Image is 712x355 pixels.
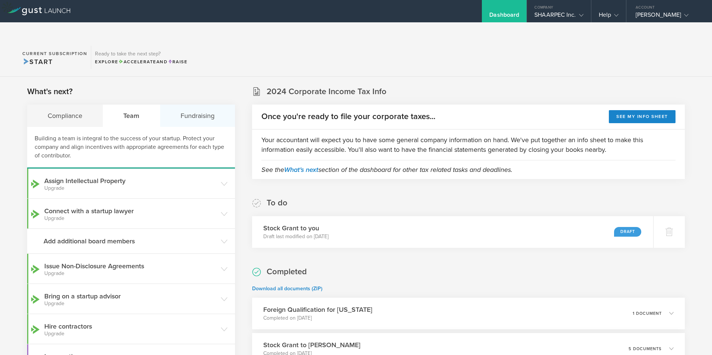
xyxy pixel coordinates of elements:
[261,135,676,154] p: Your accountant will expect you to have some general company information on hand. We've put toget...
[44,291,217,306] h3: Bring on a startup advisor
[284,166,318,174] a: What's next
[267,266,307,277] h2: Completed
[44,206,217,221] h3: Connect with a startup lawyer
[489,11,519,22] div: Dashboard
[22,51,87,56] h2: Current Subscription
[267,198,287,208] h2: To do
[44,176,217,191] h3: Assign Intellectual Property
[263,340,360,350] h3: Stock Grant to [PERSON_NAME]
[44,322,217,336] h3: Hire contractors
[27,127,235,169] div: Building a team is integral to the success of your startup. Protect your company and align incent...
[633,311,662,316] p: 1 document
[263,233,328,240] p: Draft last modified on [DATE]
[118,59,156,64] span: Accelerate
[44,301,217,306] small: Upgrade
[261,166,512,174] em: See the section of the dashboard for other tax related tasks and deadlines.
[636,11,699,22] div: [PERSON_NAME]
[599,11,619,22] div: Help
[44,186,217,191] small: Upgrade
[44,261,217,276] h3: Issue Non-Disclosure Agreements
[95,51,187,57] h3: Ready to take the next step?
[91,46,191,69] div: Ready to take the next step?ExploreAccelerateandRaise
[263,223,328,233] h3: Stock Grant to you
[252,216,653,248] div: Stock Grant to youDraft last modified on [DATE]Draft
[44,271,217,276] small: Upgrade
[103,105,160,127] div: Team
[252,285,322,292] a: Download all documents (ZIP)
[95,58,187,65] div: Explore
[609,110,676,123] button: See my info sheet
[267,86,387,97] h2: 2024 Corporate Income Tax Info
[263,305,372,314] h3: Foreign Qualification for [US_STATE]
[44,216,217,221] small: Upgrade
[27,86,73,97] h2: What's next?
[534,11,583,22] div: SHAARPEC Inc.
[168,59,187,64] span: Raise
[118,59,168,64] span: and
[629,347,662,351] p: 5 documents
[22,58,53,66] span: Start
[44,236,217,246] h3: Add additional board members
[44,331,217,336] small: Upgrade
[160,105,235,127] div: Fundraising
[614,227,641,237] div: Draft
[261,111,435,122] h2: Once you're ready to file your corporate taxes...
[27,105,103,127] div: Compliance
[263,314,372,322] p: Completed on [DATE]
